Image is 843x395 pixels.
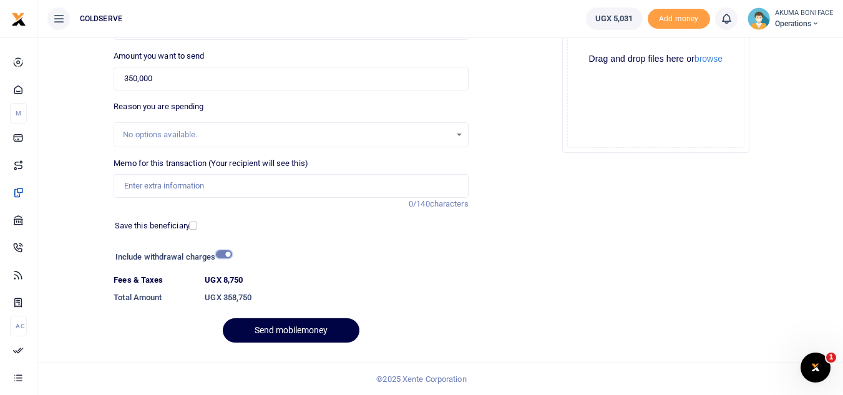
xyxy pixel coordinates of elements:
label: Amount you want to send [114,50,204,62]
iframe: Intercom live chat [801,353,831,383]
label: Memo for this transaction (Your recipient will see this) [114,157,308,170]
li: Toup your wallet [648,9,710,29]
div: Drag and drop files here or [568,53,744,65]
a: Add money [648,13,710,22]
button: Send mobilemoney [223,318,359,343]
dt: Fees & Taxes [109,274,200,286]
label: Reason you are spending [114,100,203,113]
h6: UGX 358,750 [205,293,468,303]
input: UGX [114,67,468,90]
label: UGX 8,750 [205,274,243,286]
span: 0/140 [409,199,430,208]
li: Wallet ballance [581,7,648,30]
li: M [10,103,27,124]
input: Enter extra information [114,174,468,198]
img: logo-small [11,12,26,27]
a: logo-small logo-large logo-large [11,14,26,23]
label: Save this beneficiary [115,220,190,232]
img: profile-user [748,7,770,30]
span: characters [430,199,469,208]
div: No options available. [123,129,450,141]
button: browse [694,54,723,63]
li: Ac [10,316,27,336]
span: UGX 5,031 [595,12,633,25]
span: Operations [775,18,833,29]
a: profile-user AKUMA BONIFACE Operations [748,7,833,30]
h6: Include withdrawal charges [115,252,227,262]
small: AKUMA BONIFACE [775,8,833,19]
span: 1 [826,353,836,363]
span: Add money [648,9,710,29]
h6: Total Amount [114,293,195,303]
span: GOLDSERVE [75,13,127,24]
a: UGX 5,031 [586,7,643,30]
